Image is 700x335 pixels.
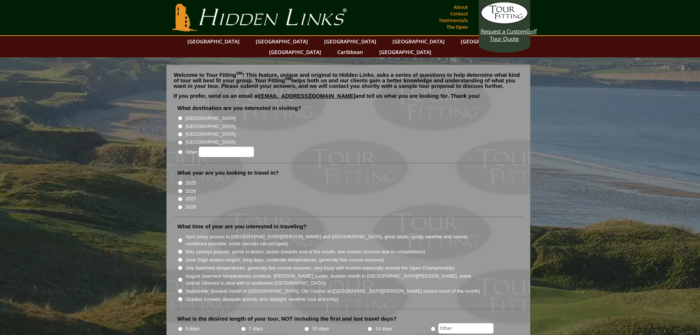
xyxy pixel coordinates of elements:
label: What is the desired length of your tour, NOT including the first and last travel days? [177,315,397,322]
label: 7 days [249,325,263,332]
sup: SM [236,71,243,75]
label: 10 days [312,325,329,332]
label: 2028 [186,203,196,211]
label: October (crowds dissipate quickly, less daylight, weather cool and crisp) [186,296,339,303]
a: Request a CustomGolf Tour Quote [481,2,528,42]
label: September (busiest month in [GEOGRAPHIC_DATA], Old Course at [GEOGRAPHIC_DATA][PERSON_NAME] close... [186,288,480,295]
label: Other: [186,147,254,157]
input: Other: [199,147,254,157]
input: Other [438,323,493,334]
label: What time of year are you interested in traveling? [177,223,307,230]
a: [GEOGRAPHIC_DATA] [457,36,517,47]
label: [GEOGRAPHIC_DATA] [186,131,236,138]
label: 5 days [186,325,200,332]
a: [GEOGRAPHIC_DATA] [184,36,243,47]
p: If you prefer, send us an email at and tell us what you are looking for. Thank you! [174,93,523,104]
sup: SM [285,76,291,81]
a: Caribbean [334,47,367,57]
a: [GEOGRAPHIC_DATA] [252,36,312,47]
p: Welcome to Tour Fitting ! This feature, unique and original to Hidden Links, asks a series of que... [174,72,523,89]
label: What destination are you interested in visiting? [177,104,302,112]
label: July (warmest temperatures, generally few course closures, very busy with tourists especially aro... [186,264,455,272]
a: About [452,2,470,12]
span: Request a Custom [481,28,526,35]
label: [GEOGRAPHIC_DATA] [186,139,236,146]
label: May (always popular, gorse in bloom, busier towards end of the month, few course closures due to ... [186,248,425,256]
a: The Open [445,22,470,32]
label: June (high season begins, long days, moderate temperatures, generally few course closures) [186,256,384,264]
a: [GEOGRAPHIC_DATA] [389,36,448,47]
label: 2027 [186,195,196,203]
label: [GEOGRAPHIC_DATA] [186,123,236,130]
a: Contact [448,8,470,19]
a: [GEOGRAPHIC_DATA] [265,47,325,57]
label: What year are you looking to travel in? [177,169,279,177]
a: [GEOGRAPHIC_DATA] [376,47,435,57]
label: 2026 [186,188,196,195]
label: August (warmest temperatures continue, [PERSON_NAME] purple, busiest month in [GEOGRAPHIC_DATA][P... [186,272,481,287]
label: 14 days [375,325,392,332]
label: 2025 [186,179,196,187]
label: [GEOGRAPHIC_DATA] [186,115,236,122]
label: April (easy access to [GEOGRAPHIC_DATA][PERSON_NAME] and [GEOGRAPHIC_DATA], great deals, spotty w... [186,233,481,247]
a: [EMAIL_ADDRESS][DOMAIN_NAME] [259,93,355,99]
a: Testimonials [437,15,470,25]
a: [GEOGRAPHIC_DATA] [320,36,380,47]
